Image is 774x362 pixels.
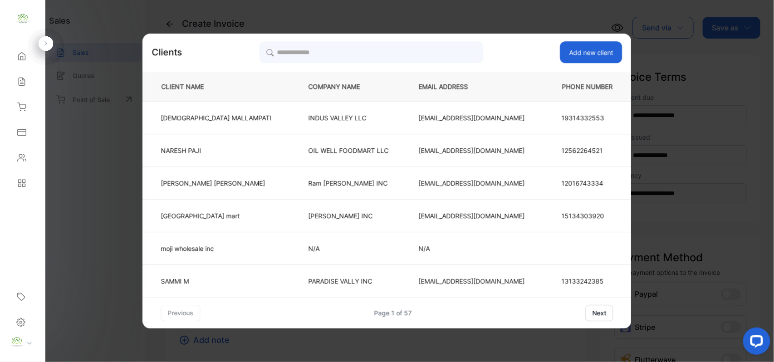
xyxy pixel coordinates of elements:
[16,12,29,25] img: logo
[560,41,622,63] button: Add new client
[419,211,525,220] p: [EMAIL_ADDRESS][DOMAIN_NAME]
[161,305,201,321] button: previous
[374,308,412,318] div: Page 1 of 57
[586,305,613,321] button: next
[161,113,272,122] p: [DEMOGRAPHIC_DATA] MALLAMPATI
[152,45,182,59] p: Clients
[161,244,272,253] p: moji wholesale inc
[419,276,525,286] p: [EMAIL_ADDRESS][DOMAIN_NAME]
[309,113,389,122] p: INDUS VALLEY LLC
[309,82,389,92] p: COMPANY NAME
[562,113,613,122] p: 19314332553
[419,178,525,188] p: [EMAIL_ADDRESS][DOMAIN_NAME]
[736,324,774,362] iframe: LiveChat chat widget
[309,244,389,253] p: N/A
[158,82,279,92] p: CLIENT NAME
[309,178,389,188] p: Ram [PERSON_NAME] INC
[419,146,525,155] p: [EMAIL_ADDRESS][DOMAIN_NAME]
[309,276,389,286] p: PARADISE VALLY INC
[562,276,613,286] p: 13133242385
[562,178,613,188] p: 12016743334
[555,82,617,92] p: PHONE NUMBER
[419,113,525,122] p: [EMAIL_ADDRESS][DOMAIN_NAME]
[10,335,24,349] img: profile
[161,211,272,220] p: [GEOGRAPHIC_DATA] mart
[562,211,613,220] p: 15134303920
[419,244,525,253] p: N/A
[161,276,272,286] p: SAMMI M
[161,146,272,155] p: NARESH PAJI
[309,211,389,220] p: [PERSON_NAME] INC
[419,82,525,92] p: EMAIL ADDRESS
[309,146,389,155] p: OIL WELL FOODMART LLC
[562,146,613,155] p: 12562264521
[161,178,272,188] p: [PERSON_NAME] [PERSON_NAME]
